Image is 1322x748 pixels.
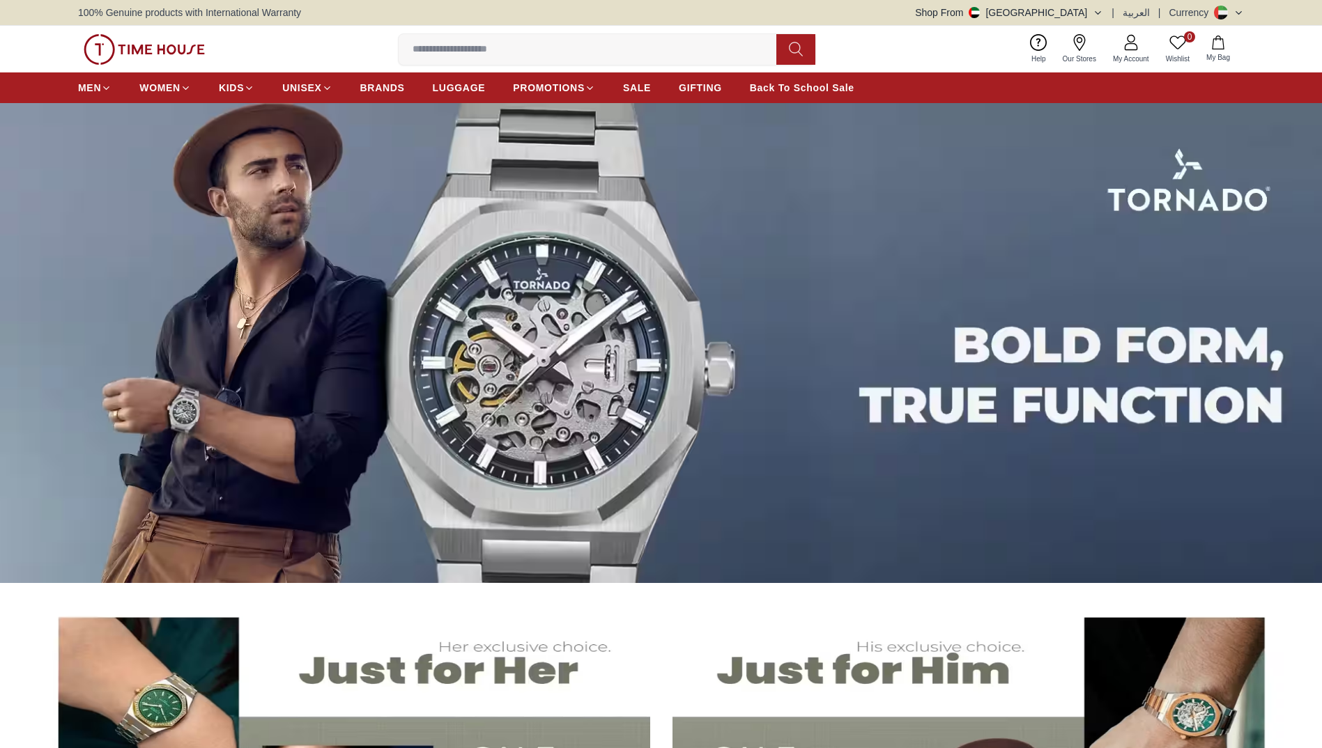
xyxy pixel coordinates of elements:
[433,81,486,95] span: LUGGAGE
[513,81,585,95] span: PROMOTIONS
[282,75,332,100] a: UNISEX
[1169,6,1214,20] div: Currency
[1184,31,1195,42] span: 0
[1057,54,1102,64] span: Our Stores
[1107,54,1155,64] span: My Account
[139,75,191,100] a: WOMEN
[915,6,1103,20] button: Shop From[GEOGRAPHIC_DATA]
[360,75,405,100] a: BRANDS
[969,7,980,18] img: United Arab Emirates
[1026,54,1052,64] span: Help
[84,34,205,65] img: ...
[219,75,254,100] a: KIDS
[1198,33,1238,65] button: My Bag
[679,81,722,95] span: GIFTING
[513,75,595,100] a: PROMOTIONS
[679,75,722,100] a: GIFTING
[1158,6,1161,20] span: |
[1123,6,1150,20] button: العربية
[1054,31,1105,67] a: Our Stores
[1023,31,1054,67] a: Help
[78,6,301,20] span: 100% Genuine products with International Warranty
[219,81,244,95] span: KIDS
[360,81,405,95] span: BRANDS
[78,75,112,100] a: MEN
[282,81,321,95] span: UNISEX
[1158,31,1198,67] a: 0Wishlist
[139,81,180,95] span: WOMEN
[750,81,854,95] span: Back To School Sale
[750,75,854,100] a: Back To School Sale
[1112,6,1114,20] span: |
[623,81,651,95] span: SALE
[623,75,651,100] a: SALE
[1201,52,1236,63] span: My Bag
[1160,54,1195,64] span: Wishlist
[433,75,486,100] a: LUGGAGE
[78,81,101,95] span: MEN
